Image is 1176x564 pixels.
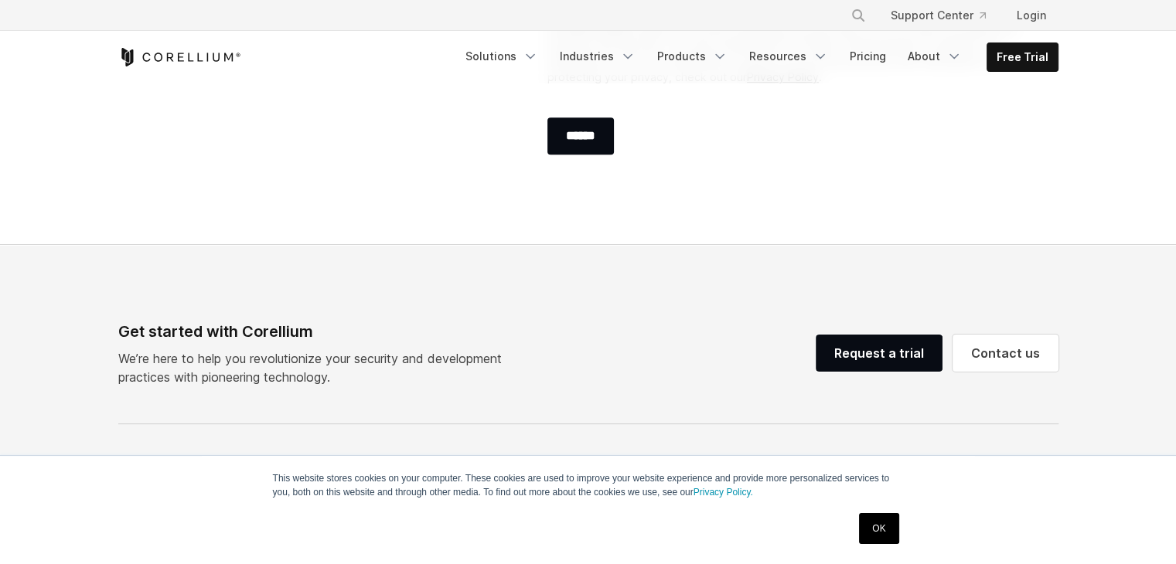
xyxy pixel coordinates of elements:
[1004,2,1058,29] a: Login
[840,42,895,70] a: Pricing
[118,349,514,386] p: We’re here to help you revolutionize your security and development practices with pioneering tech...
[832,2,1058,29] div: Navigation Menu
[859,513,898,544] a: OK
[816,335,943,372] a: Request a trial
[987,43,1058,71] a: Free Trial
[898,42,971,70] a: About
[551,42,645,70] a: Industries
[740,42,837,70] a: Resources
[273,471,904,499] p: This website stores cookies on your computer. These cookies are used to improve your website expe...
[118,320,514,343] div: Get started with Corellium
[456,42,547,70] a: Solutions
[953,335,1058,372] a: Contact us
[694,487,753,498] a: Privacy Policy.
[844,2,872,29] button: Search
[878,2,998,29] a: Support Center
[118,48,241,66] a: Corellium Home
[648,42,737,70] a: Products
[456,42,1058,72] div: Navigation Menu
